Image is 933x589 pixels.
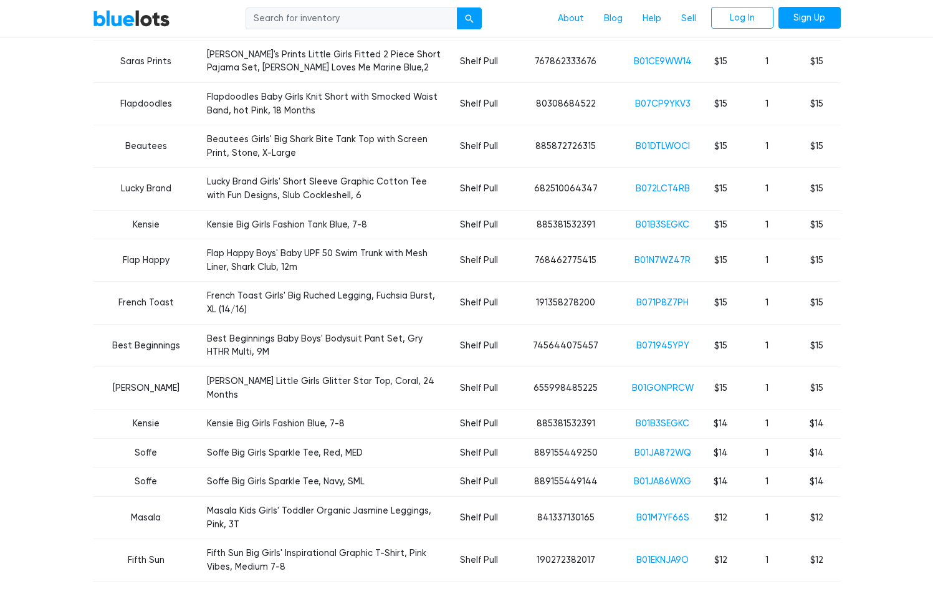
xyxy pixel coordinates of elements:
[451,539,507,582] td: Shelf Pull
[507,83,624,125] td: 80308684522
[93,239,200,282] td: Flap Happy
[93,210,200,239] td: Kensie
[793,539,840,582] td: $12
[548,7,594,31] a: About
[507,40,624,82] td: 767862333676
[199,168,451,210] td: Lucky Brand Girls' Short Sleeve Graphic Cotton Tee with Fun Designs, Slub Cockleshell, 6
[507,282,624,324] td: 191358278200
[793,125,840,168] td: $15
[793,83,840,125] td: $15
[701,210,740,239] td: $15
[633,7,671,31] a: Help
[740,366,793,409] td: 1
[93,83,200,125] td: Flapdoodles
[740,125,793,168] td: 1
[451,83,507,125] td: Shelf Pull
[793,40,840,82] td: $15
[632,383,694,393] a: B01GONPRCW
[199,324,451,366] td: Best Beginnings Baby Boys' Bodysuit Pant Set, Gry HTHR Multi, 9M
[740,438,793,467] td: 1
[740,210,793,239] td: 1
[507,366,624,409] td: 655998485225
[634,255,691,266] a: B01N7WZ47R
[701,40,740,82] td: $15
[93,539,200,582] td: Fifth Sun
[507,409,624,439] td: 885381532391
[451,125,507,168] td: Shelf Pull
[451,409,507,439] td: Shelf Pull
[636,141,690,151] a: B01DTLWOCI
[701,496,740,539] td: $12
[199,409,451,439] td: Kensie Big Girls Fashion Blue, 7-8
[636,340,689,351] a: B071945YPY
[740,239,793,282] td: 1
[507,239,624,282] td: 768462775415
[199,210,451,239] td: Kensie Big Girls Fashion Tank Blue, 7-8
[451,496,507,539] td: Shelf Pull
[740,83,793,125] td: 1
[711,7,773,29] a: Log In
[594,7,633,31] a: Blog
[451,438,507,467] td: Shelf Pull
[636,418,689,429] a: B01B3SEGKC
[634,56,692,67] a: B01CE9WW14
[451,324,507,366] td: Shelf Pull
[793,467,840,497] td: $14
[636,512,689,523] a: B01M7YF66S
[701,438,740,467] td: $14
[93,125,200,168] td: Beautees
[793,496,840,539] td: $12
[507,496,624,539] td: 841337130165
[635,98,691,109] a: B07CP9YKV3
[793,210,840,239] td: $15
[451,467,507,497] td: Shelf Pull
[636,219,689,230] a: B01B3SEGKC
[451,239,507,282] td: Shelf Pull
[199,40,451,82] td: [PERSON_NAME]'s Prints Little Girls Fitted 2 Piece Short Pajama Set, [PERSON_NAME] Loves Me Marin...
[701,409,740,439] td: $14
[199,125,451,168] td: Beautees Girls' Big Shark Bite Tank Top with Screen Print, Stone, X-Large
[507,467,624,497] td: 889155449144
[793,239,840,282] td: $15
[246,7,457,30] input: Search for inventory
[93,324,200,366] td: Best Beginnings
[451,282,507,324] td: Shelf Pull
[636,297,689,308] a: B071P8Z7PH
[701,83,740,125] td: $15
[740,168,793,210] td: 1
[93,409,200,439] td: Kensie
[740,467,793,497] td: 1
[671,7,706,31] a: Sell
[701,282,740,324] td: $15
[93,366,200,409] td: [PERSON_NAME]
[199,239,451,282] td: Flap Happy Boys' Baby UPF 50 Swim Trunk with Mesh Liner, Shark Club, 12m
[451,40,507,82] td: Shelf Pull
[507,324,624,366] td: 745644075457
[93,168,200,210] td: Lucky Brand
[740,324,793,366] td: 1
[507,125,624,168] td: 885872726315
[199,467,451,497] td: Soffe Big Girls Sparkle Tee, Navy, SML
[701,168,740,210] td: $15
[507,438,624,467] td: 889155449250
[93,40,200,82] td: Saras Prints
[740,282,793,324] td: 1
[701,324,740,366] td: $15
[93,282,200,324] td: French Toast
[93,496,200,539] td: Masala
[199,496,451,539] td: Masala Kids Girls' Toddler Organic Jasmine Leggings, Pink, 3T
[199,282,451,324] td: French Toast Girls' Big Ruched Legging, Fuchsia Burst, XL (14/16)
[778,7,841,29] a: Sign Up
[507,539,624,582] td: 190272382017
[199,83,451,125] td: Flapdoodles Baby Girls Knit Short with Smocked Waist Band, hot Pink, 18 Months
[740,539,793,582] td: 1
[451,366,507,409] td: Shelf Pull
[701,539,740,582] td: $12
[93,467,200,497] td: Soffe
[451,210,507,239] td: Shelf Pull
[199,366,451,409] td: [PERSON_NAME] Little Girls Glitter Star Top, Coral, 24 Months
[199,438,451,467] td: Soffe Big Girls Sparkle Tee, Red, MED
[740,409,793,439] td: 1
[451,168,507,210] td: Shelf Pull
[701,366,740,409] td: $15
